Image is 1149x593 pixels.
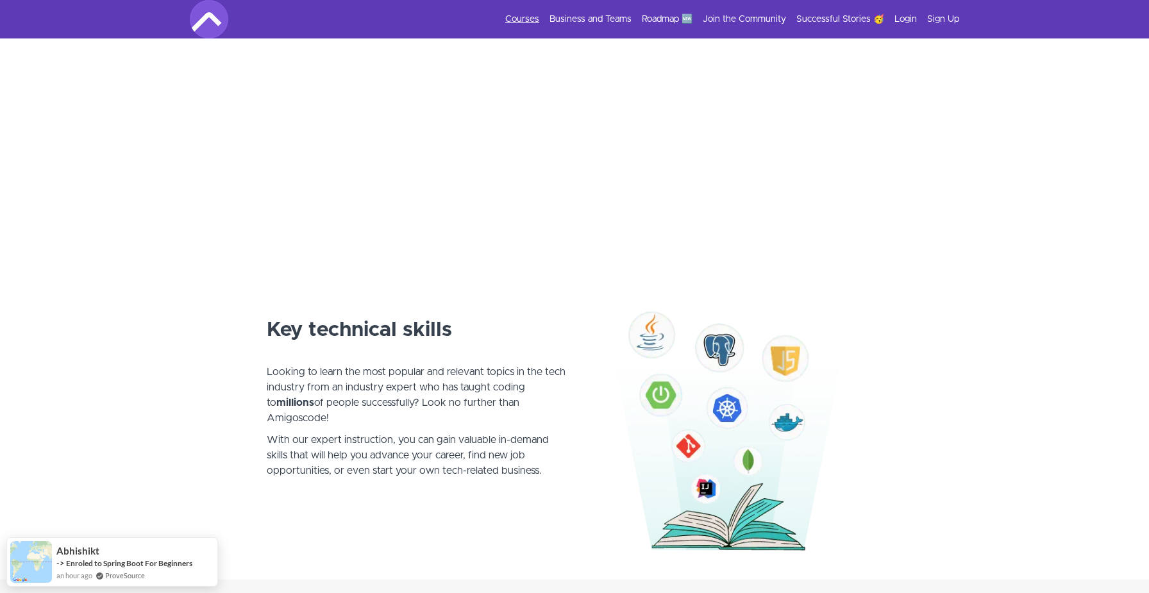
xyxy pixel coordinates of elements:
a: Successful Stories 🥳 [796,13,884,26]
span: Abhishikt [56,546,99,556]
p: Looking to learn the most popular and relevant topics in the tech industry from an industry exper... [267,349,567,426]
a: Business and Teams [549,13,632,26]
img: Key Technical Skills. Java, JavaScript, Git, Docker and Spring [582,254,882,554]
a: Roadmap 🆕 [642,13,692,26]
a: Enroled to Spring Boot For Beginners [66,558,192,568]
a: Courses [505,13,539,26]
a: Sign Up [927,13,959,26]
p: With our expert instruction, you can gain valuable in-demand skills that will help you advance yo... [267,432,567,494]
a: Login [894,13,917,26]
a: ProveSource [105,570,145,581]
img: provesource social proof notification image [10,541,52,583]
strong: millions [276,397,314,408]
span: -> [56,558,65,568]
a: Join the Community [703,13,786,26]
strong: Key technical skills [267,320,452,340]
span: an hour ago [56,570,92,581]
